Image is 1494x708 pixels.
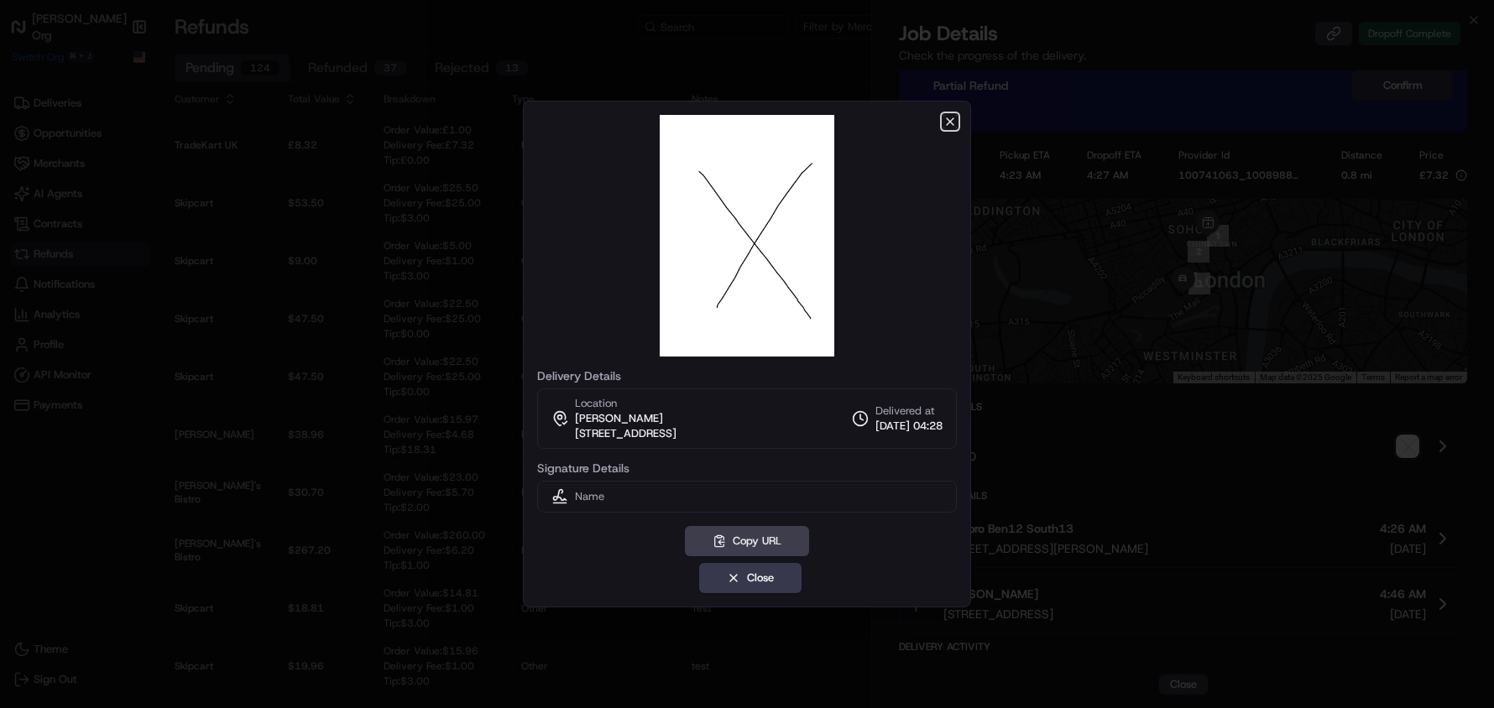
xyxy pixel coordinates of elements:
[685,526,809,556] button: Copy URL
[626,115,868,357] img: signature_proof_of_delivery image
[537,462,957,474] label: Signature Details
[537,370,957,382] label: Delivery Details
[875,419,943,434] span: [DATE] 04:28
[699,563,802,593] button: Close
[575,396,617,411] span: Location
[575,411,663,426] span: [PERSON_NAME]
[875,403,943,419] span: Delivered at
[575,489,604,504] span: Name
[575,426,676,441] span: [STREET_ADDRESS]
